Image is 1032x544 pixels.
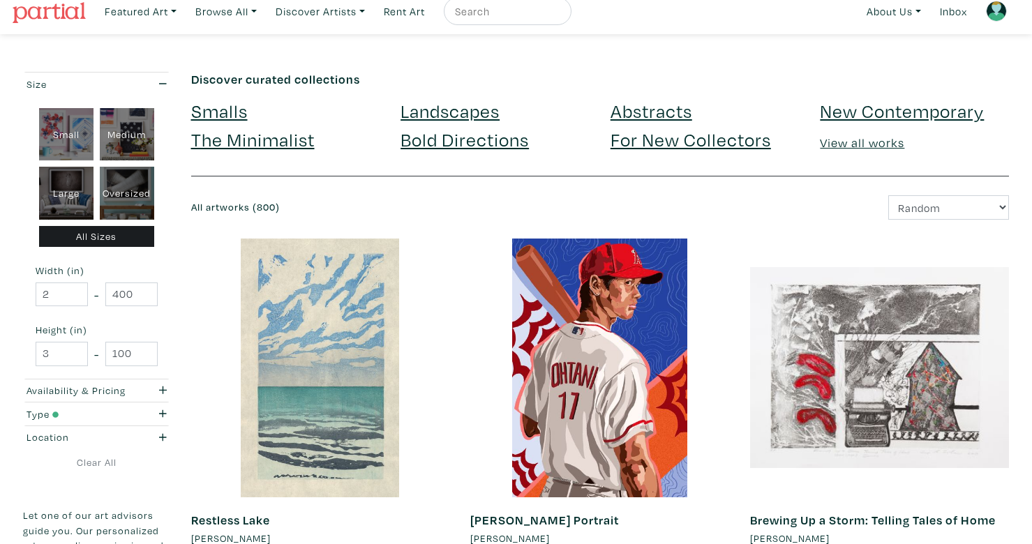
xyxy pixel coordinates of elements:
button: Location [23,426,170,449]
button: Availability & Pricing [23,379,170,402]
div: Size [27,77,127,92]
h6: All artworks (800) [191,202,590,213]
span: - [94,345,99,363]
a: Restless Lake [191,512,270,528]
small: Width (in) [36,266,158,275]
a: Brewing Up a Storm: Telling Tales of Home [750,512,996,528]
a: View all works [820,135,904,151]
a: The Minimalist [191,127,315,151]
img: avatar.png [986,1,1007,22]
a: Bold Directions [401,127,529,151]
a: Landscapes [401,98,500,123]
a: New Contemporary [820,98,984,123]
button: Type [23,402,170,425]
a: Smalls [191,98,248,123]
small: Height (in) [36,325,158,335]
span: - [94,285,99,304]
a: Clear All [23,455,170,470]
div: All Sizes [39,226,155,248]
a: For New Collectors [611,127,771,151]
div: Type [27,407,127,422]
div: Medium [100,108,154,161]
div: Small [39,108,94,161]
input: Search [454,3,558,20]
div: Availability & Pricing [27,383,127,398]
div: Location [27,430,127,445]
div: Oversized [100,167,154,220]
button: Size [23,73,170,96]
h6: Discover curated collections [191,72,1010,87]
div: Large [39,167,94,220]
a: Abstracts [611,98,692,123]
a: [PERSON_NAME] Portrait [470,512,619,528]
